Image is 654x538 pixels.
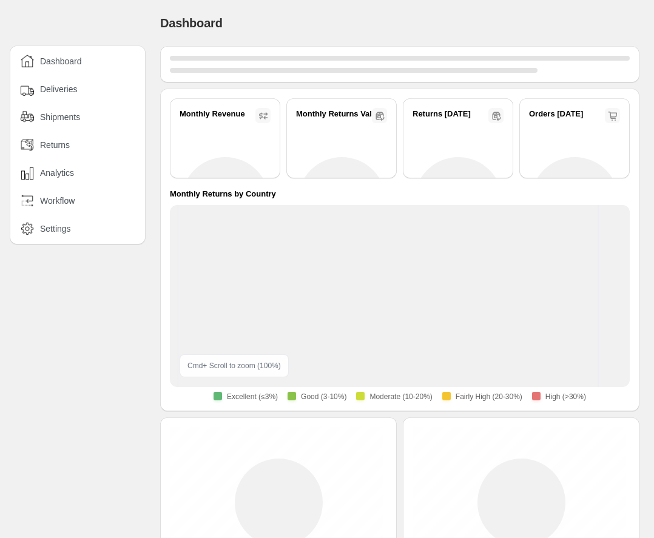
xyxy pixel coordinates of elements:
[545,392,586,402] span: High (>30%)
[40,111,80,123] span: Shipments
[529,108,583,120] h2: Orders [DATE]
[170,188,276,200] h4: Monthly Returns by Country
[456,392,522,402] span: Fairly High (20-30%)
[296,108,381,120] h2: Monthly Returns Value
[180,354,289,377] div: Cmd + Scroll to zoom ( 100 %)
[413,108,471,120] h2: Returns [DATE]
[160,16,223,30] span: Dashboard
[369,392,432,402] span: Moderate (10-20%)
[227,392,278,402] span: Excellent (≤3%)
[40,167,74,179] span: Analytics
[40,139,70,151] span: Returns
[40,55,82,67] span: Dashboard
[180,108,245,120] h2: Monthly Revenue
[40,223,71,235] span: Settings
[301,392,346,402] span: Good (3-10%)
[40,83,77,95] span: Deliveries
[40,195,75,207] span: Workflow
